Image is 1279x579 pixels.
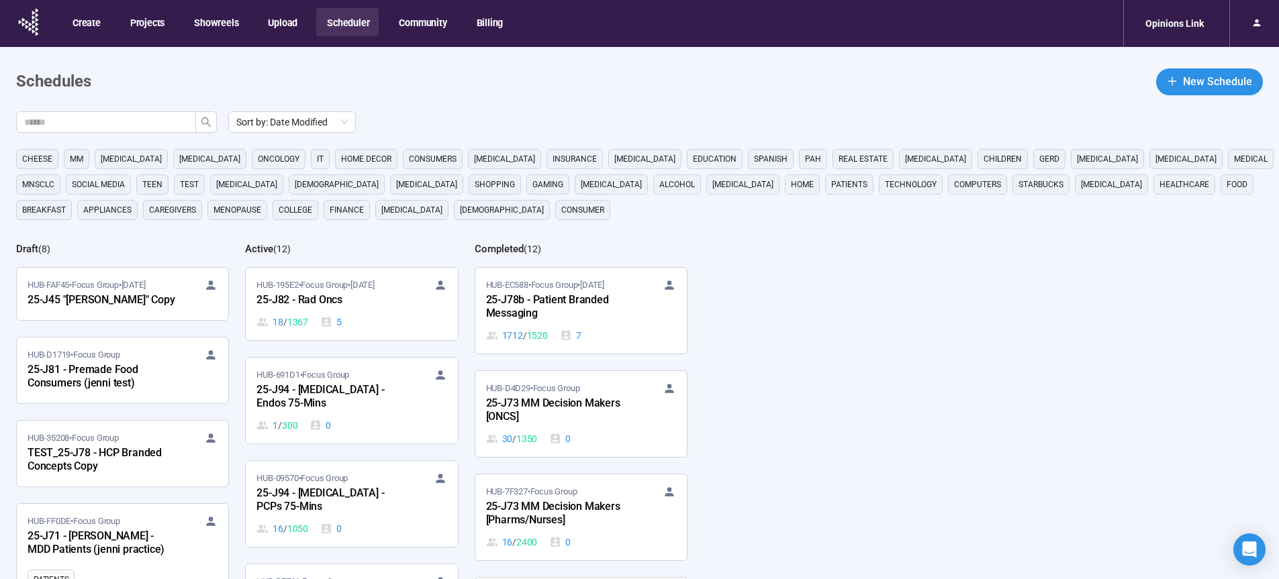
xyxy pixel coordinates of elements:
button: Projects [120,8,174,36]
div: 7 [560,328,581,343]
button: search [195,111,217,133]
div: 0 [310,418,331,433]
span: 1367 [287,315,308,329]
span: [MEDICAL_DATA] [101,152,162,166]
button: Upload [257,8,307,36]
span: [MEDICAL_DATA] [614,152,675,166]
div: 25-J94 - [MEDICAL_DATA] - Endos 75-Mins [256,382,404,413]
span: alcohol [659,178,695,191]
span: ( 12 ) [524,244,541,254]
span: it [317,152,324,166]
span: [DEMOGRAPHIC_DATA] [295,178,379,191]
div: 25-J81 - Premade Food Consumers (jenni test) [28,362,175,392]
span: HUB-7F327 • Focus Group [486,485,577,498]
span: healthcare [1159,178,1209,191]
span: HUB-195E2 • Focus Group • [256,278,374,292]
div: 25-J94 - [MEDICAL_DATA] - PCPs 75-Mins [256,485,404,516]
div: 25-J45 "[PERSON_NAME]" Copy [28,292,175,309]
span: [MEDICAL_DATA] [712,178,773,191]
span: PAH [805,152,821,166]
time: [DATE] [580,280,604,290]
button: Create [62,8,110,36]
span: caregivers [149,203,196,217]
span: Spanish [754,152,788,166]
time: [DATE] [350,280,375,290]
span: search [201,117,211,127]
span: gaming [532,178,563,191]
span: / [283,315,287,329]
span: [MEDICAL_DATA] [179,152,240,166]
span: cheese [22,152,52,166]
div: Open Intercom Messenger [1233,533,1266,566]
a: HUB-FAF45•Focus Group•[DATE]25-J45 "[PERSON_NAME]" Copy [17,268,228,320]
span: Test [180,178,199,191]
time: [DATE] [122,280,146,290]
span: Patients [831,178,867,191]
span: ( 8 ) [38,244,50,254]
a: HUB-EC588•Focus Group•[DATE]25-J78b - Patient Branded Messaging1712 / 15207 [475,268,687,354]
span: [MEDICAL_DATA] [216,178,277,191]
div: 25-J73 MM Decision Makers [ONCS] [486,395,634,426]
span: HUB-FAF45 • Focus Group • [28,278,145,292]
a: HUB-D1719•Focus Group25-J81 - Premade Food Consumers (jenni test) [17,337,228,403]
div: 25-J71 - [PERSON_NAME] - MDD Patients (jenni practice) [28,528,175,559]
span: appliances [83,203,132,217]
span: / [283,521,287,536]
h1: Schedules [16,69,91,95]
a: HUB-35208•Focus GroupTEST_25-J78 - HCP Branded Concepts Copy [17,421,228,486]
span: children [984,152,1022,166]
div: TEST_25-J78 - HCP Branded Concepts Copy [28,445,175,476]
span: mnsclc [22,178,54,191]
span: [MEDICAL_DATA] [1081,178,1142,191]
div: 1712 [486,328,548,343]
span: consumer [561,203,604,217]
span: breakfast [22,203,66,217]
span: GERD [1039,152,1059,166]
span: 1350 [516,431,537,446]
span: shopping [475,178,515,191]
span: home [791,178,814,191]
span: HUB-FF0DE • Focus Group [28,515,120,528]
span: medical [1234,152,1268,166]
span: / [523,328,527,343]
div: 30 [486,431,538,446]
div: 5 [320,315,342,329]
span: HUB-D1719 • Focus Group [28,348,120,362]
a: HUB-7F327•Focus Group25-J73 MM Decision Makers [Pharms/Nurses]16 / 24000 [475,474,687,560]
span: HUB-691D1 • Focus Group [256,368,349,382]
div: 18 [256,315,308,329]
button: Community [388,8,456,36]
a: HUB-691D1•Focus Group25-J94 - [MEDICAL_DATA] - Endos 75-Mins1 / 3000 [246,358,457,443]
span: college [279,203,312,217]
span: ( 12 ) [273,244,291,254]
div: 0 [320,521,342,536]
span: / [278,418,282,433]
span: [MEDICAL_DATA] [905,152,966,166]
a: HUB-D4D29•Focus Group25-J73 MM Decision Makers [ONCS]30 / 13500 [475,371,687,457]
span: HUB-D4D29 • Focus Group [486,382,580,395]
div: 0 [549,535,571,549]
span: home decor [341,152,391,166]
span: [DEMOGRAPHIC_DATA] [460,203,544,217]
div: 0 [549,431,571,446]
span: MM [70,152,83,166]
a: HUB-195E2•Focus Group•[DATE]25-J82 - Rad Oncs18 / 13675 [246,268,457,340]
span: Food [1227,178,1247,191]
span: education [693,152,737,166]
span: [MEDICAL_DATA] [581,178,642,191]
div: 25-J73 MM Decision Makers [Pharms/Nurses] [486,498,634,529]
div: Opinions Link [1137,11,1212,36]
span: oncology [258,152,299,166]
button: Showreels [183,8,248,36]
span: starbucks [1019,178,1063,191]
span: [MEDICAL_DATA] [1077,152,1138,166]
span: HUB-35208 • Focus Group [28,431,119,445]
div: 1 [256,418,297,433]
h2: Active [245,243,273,255]
h2: Draft [16,243,38,255]
button: plusNew Schedule [1156,68,1263,95]
span: [MEDICAL_DATA] [396,178,457,191]
button: Scheduler [316,8,379,36]
div: 25-J78b - Patient Branded Messaging [486,292,634,323]
span: Sort by: Date Modified [236,112,348,132]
